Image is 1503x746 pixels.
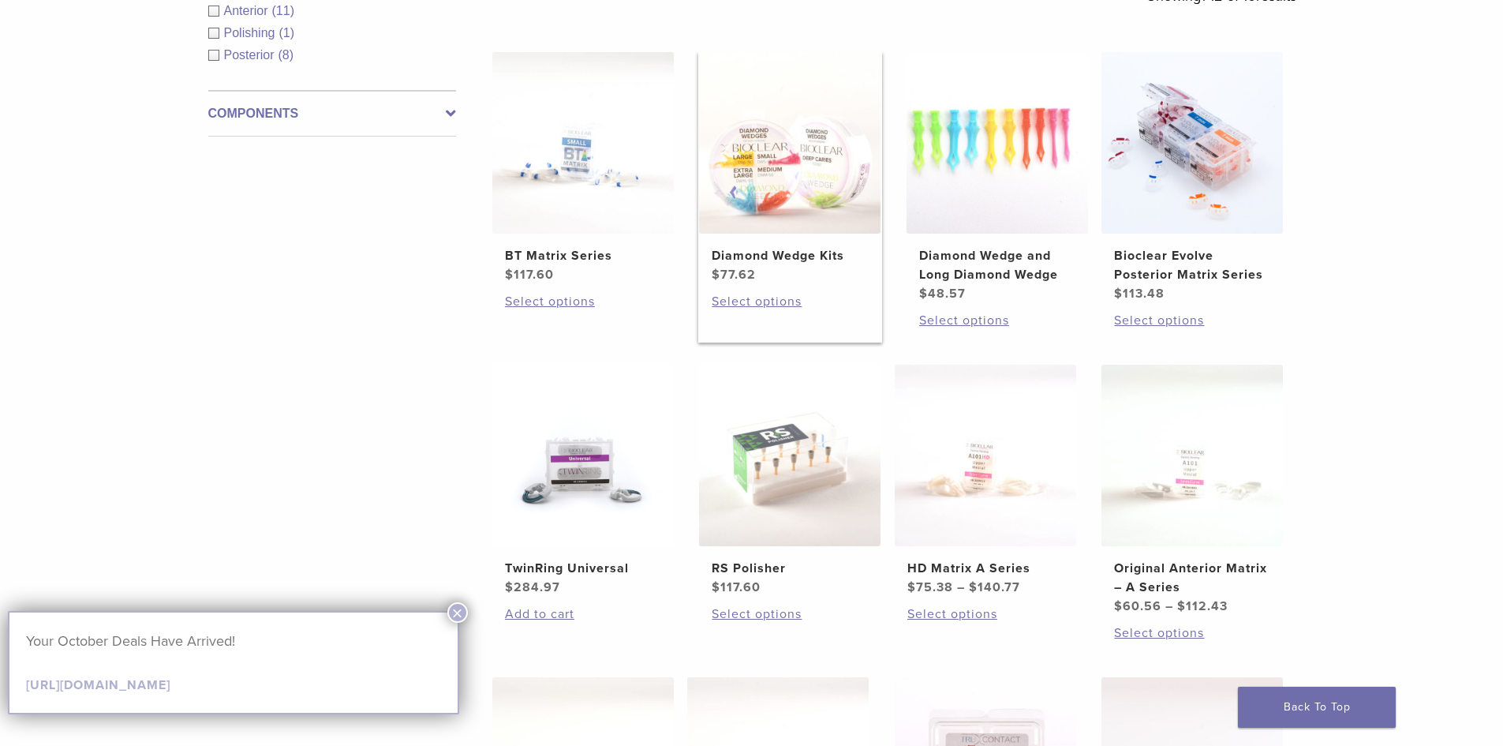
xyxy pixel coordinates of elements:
[1114,246,1270,284] h2: Bioclear Evolve Posterior Matrix Series
[969,579,978,595] span: $
[1101,365,1284,616] a: Original Anterior Matrix - A SeriesOriginal Anterior Matrix – A Series
[907,579,953,595] bdi: 75.38
[907,579,916,595] span: $
[1114,624,1270,643] a: Select options for “Original Anterior Matrix - A Series”
[1114,311,1270,330] a: Select options for “Bioclear Evolve Posterior Matrix Series”
[1238,687,1396,728] a: Back To Top
[1114,598,1123,614] span: $
[492,365,674,546] img: TwinRing Universal
[1165,598,1173,614] span: –
[208,104,456,123] label: Components
[224,48,279,62] span: Posterior
[492,52,675,284] a: BT Matrix SeriesBT Matrix Series $117.60
[919,286,966,302] bdi: 48.57
[957,579,965,595] span: –
[505,579,514,595] span: $
[1114,598,1161,614] bdi: 60.56
[712,559,868,578] h2: RS Polisher
[698,52,882,284] a: Diamond Wedge KitsDiamond Wedge Kits $77.62
[1114,286,1123,302] span: $
[1101,52,1284,303] a: Bioclear Evolve Posterior Matrix SeriesBioclear Evolve Posterior Matrix Series $113.48
[505,267,514,283] span: $
[907,559,1064,578] h2: HD Matrix A Series
[699,52,880,234] img: Diamond Wedge Kits
[907,605,1064,624] a: Select options for “HD Matrix A Series”
[1114,286,1165,302] bdi: 113.48
[894,365,1078,597] a: HD Matrix A SeriesHD Matrix A Series
[712,579,761,595] bdi: 117.60
[712,605,868,624] a: Select options for “RS Polisher”
[1101,52,1283,234] img: Bioclear Evolve Posterior Matrix Series
[919,311,1075,330] a: Select options for “Diamond Wedge and Long Diamond Wedge”
[698,365,882,597] a: RS PolisherRS Polisher $117.60
[224,26,279,39] span: Polishing
[505,605,661,624] a: Add to cart: “TwinRing Universal”
[505,559,661,578] h2: TwinRing Universal
[224,4,272,17] span: Anterior
[1177,598,1186,614] span: $
[272,4,294,17] span: (11)
[1177,598,1228,614] bdi: 112.43
[492,365,675,597] a: TwinRing UniversalTwinRing Universal $284.97
[505,292,661,311] a: Select options for “BT Matrix Series”
[505,246,661,265] h2: BT Matrix Series
[895,365,1076,546] img: HD Matrix A Series
[712,246,868,265] h2: Diamond Wedge Kits
[712,579,720,595] span: $
[492,52,674,234] img: BT Matrix Series
[712,267,756,283] bdi: 77.62
[712,292,868,311] a: Select options for “Diamond Wedge Kits”
[712,267,720,283] span: $
[906,52,1090,303] a: Diamond Wedge and Long Diamond WedgeDiamond Wedge and Long Diamond Wedge $48.57
[1114,559,1270,597] h2: Original Anterior Matrix – A Series
[26,629,441,653] p: Your October Deals Have Arrived!
[447,602,468,623] button: Close
[699,365,880,546] img: RS Polisher
[919,286,928,302] span: $
[907,52,1088,234] img: Diamond Wedge and Long Diamond Wedge
[1101,365,1283,546] img: Original Anterior Matrix - A Series
[969,579,1020,595] bdi: 140.77
[505,579,560,595] bdi: 284.97
[26,677,170,693] a: [URL][DOMAIN_NAME]
[279,48,294,62] span: (8)
[279,26,294,39] span: (1)
[505,267,554,283] bdi: 117.60
[919,246,1075,284] h2: Diamond Wedge and Long Diamond Wedge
